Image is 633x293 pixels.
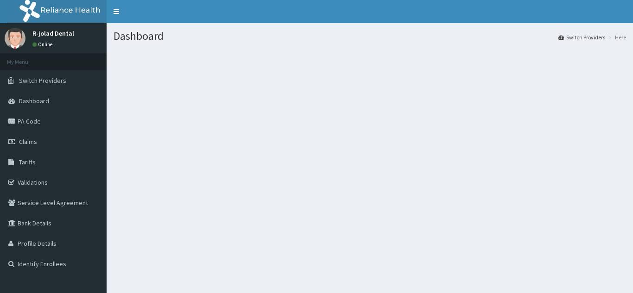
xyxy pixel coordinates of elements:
[32,30,74,37] p: R-jolad Dental
[32,41,55,48] a: Online
[606,33,626,41] li: Here
[114,30,626,42] h1: Dashboard
[19,158,36,166] span: Tariffs
[19,76,66,85] span: Switch Providers
[5,28,25,49] img: User Image
[19,137,37,146] span: Claims
[19,97,49,105] span: Dashboard
[558,33,605,41] a: Switch Providers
